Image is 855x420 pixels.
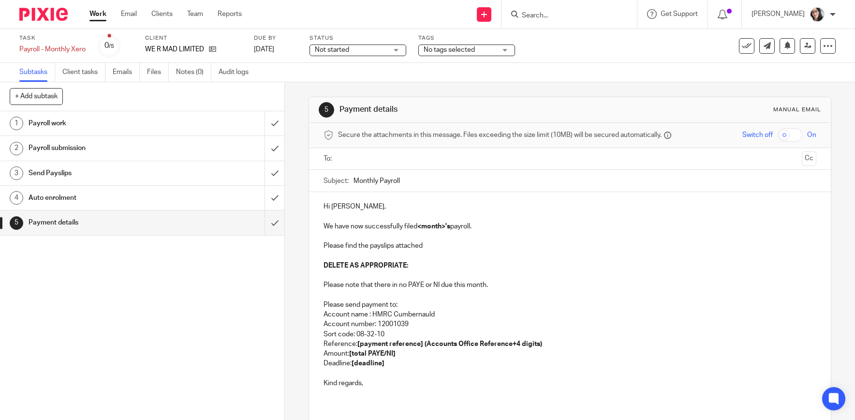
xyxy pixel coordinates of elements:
p: Account number: 12001039 [324,319,816,329]
div: 3 [10,166,23,180]
span: On [807,130,816,140]
span: Secure the attachments in this message. Files exceeding the size limit (10MB) will be secured aut... [338,130,662,140]
p: Reference: [324,339,816,349]
div: 4 [10,191,23,205]
h1: Send Payslips [29,166,179,180]
a: Email [121,9,137,19]
span: Not started [315,46,349,53]
small: /5 [109,44,114,49]
p: [PERSON_NAME] [752,9,805,19]
label: Client [145,34,242,42]
p: Hi [PERSON_NAME], [324,202,816,211]
h1: Payroll work [29,116,179,131]
h1: Auto enrolment [29,191,179,205]
span: No tags selected [424,46,475,53]
p: Sort code: 08-32-10 [324,330,816,339]
a: Files [147,63,169,82]
p: Please note that there in no PAYE or NI due this month. [324,280,816,290]
a: Clients [151,9,173,19]
strong: [payment reference] (Accounts Office Reference+4 digits) [357,341,542,347]
span: [DATE] [254,46,274,53]
a: Team [187,9,203,19]
label: To: [324,154,334,164]
div: 2 [10,142,23,155]
p: Please find the payslips attached [324,241,816,251]
h1: Payment details [29,215,179,230]
strong: [total PAYE/NI] [349,350,396,357]
a: Notes (0) [176,63,211,82]
a: Emails [113,63,140,82]
input: Search [521,12,608,20]
h1: Payment details [339,105,590,115]
a: Audit logs [219,63,256,82]
label: Due by [254,34,297,42]
p: WE R MAD LIMITED [145,45,204,54]
p: Kind regards, [324,378,816,388]
label: Subject: [324,176,349,186]
h1: Payroll submission [29,141,179,155]
label: Tags [418,34,515,42]
div: 1 [10,117,23,130]
div: Manual email [773,106,821,114]
strong: [deadline] [352,360,384,367]
button: + Add subtask [10,88,63,105]
p: Deadline: [324,359,816,368]
strong: DELETE AS APPROPRIATE: [324,262,408,269]
div: 5 [319,102,334,118]
a: Work [89,9,106,19]
label: Task [19,34,86,42]
div: Payroll - Monthly Xero [19,45,86,54]
button: Cc [802,151,816,166]
a: Reports [218,9,242,19]
p: Amount: [324,349,816,359]
img: Pixie [19,8,68,21]
p: We have now successfully filed payroll. [324,222,816,231]
p: Please send payment to: [324,300,816,310]
a: Client tasks [62,63,105,82]
img: me%20(1).jpg [810,7,825,22]
div: 5 [10,216,23,230]
strong: <month>'s [417,223,450,230]
a: Subtasks [19,63,55,82]
span: Get Support [661,11,698,17]
div: 0 [104,40,114,51]
span: Switch off [742,130,773,140]
label: Status [310,34,406,42]
p: Account name : HMRC Cumbernauld [324,310,816,319]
